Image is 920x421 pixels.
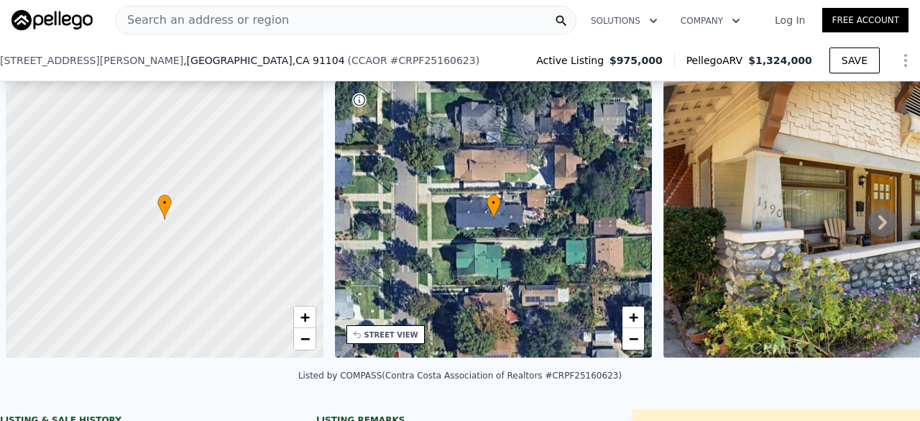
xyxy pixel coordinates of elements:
[293,55,345,66] span: , CA 91104
[183,53,344,68] span: , [GEOGRAPHIC_DATA]
[536,53,609,68] span: Active Listing
[157,194,172,219] div: •
[622,307,644,328] a: Zoom in
[348,53,480,68] div: ( )
[829,47,880,73] button: SAVE
[351,55,387,66] span: CCAOR
[609,53,663,68] span: $975,000
[487,194,501,219] div: •
[686,53,749,68] span: Pellego ARV
[579,8,669,34] button: Solutions
[294,328,316,350] a: Zoom out
[487,196,501,209] span: •
[390,55,476,66] span: # CRPF25160623
[157,196,172,209] span: •
[629,308,638,326] span: +
[891,46,920,75] button: Show Options
[300,308,309,326] span: +
[629,330,638,348] span: −
[622,328,644,350] a: Zoom out
[364,330,418,340] div: STREET VIEW
[669,8,752,34] button: Company
[294,307,316,328] a: Zoom in
[748,55,812,66] span: $1,324,000
[758,13,822,27] a: Log In
[11,10,93,30] img: Pellego
[300,330,309,348] span: −
[298,371,622,381] div: Listed by COMPASS (Contra Costa Association of Realtors #CRPF25160623)
[116,12,289,29] span: Search an address or region
[822,8,908,32] a: Free Account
